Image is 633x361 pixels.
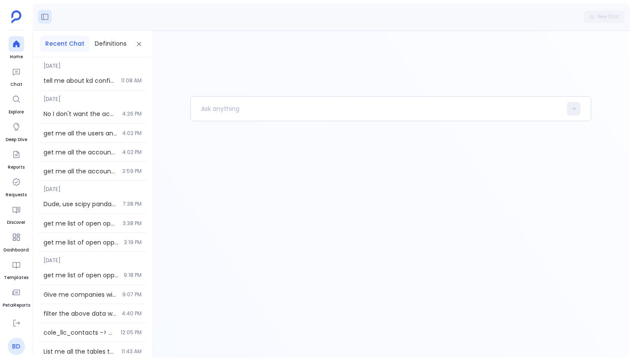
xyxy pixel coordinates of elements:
span: 11:43 AM [121,348,142,355]
span: 4:26 PM [122,110,142,117]
span: Dashboard [3,247,29,254]
span: Give me companies with ARR > 10k [43,290,117,299]
span: [DATE] [38,91,147,103]
span: 11:08 AM [121,77,142,84]
span: PetaReports [3,302,30,309]
span: Templates [4,274,28,281]
a: Requests [6,174,27,198]
a: Dashboard [3,229,29,254]
span: get me list of open opportunities [43,271,118,279]
a: Deep Dive [6,119,27,143]
span: cole_llc_contacts -> add column Contact full name [43,328,115,337]
span: 9:18 PM [124,272,142,279]
span: 3:19 PM [124,239,142,246]
span: filter the above data where companies arr > 100l [43,309,117,318]
span: 4:02 PM [122,149,142,156]
img: petavue logo [11,10,22,23]
span: [DATE] [38,181,147,193]
span: get me all the accounts and opportunities closed in 2023 q1 and after [43,148,117,157]
span: get me list of open opportunities [43,238,119,247]
span: 4:40 PM [122,310,142,317]
span: get me all the users and opportunities closed in 2023 q1 and after [43,129,117,138]
a: Reports [8,147,25,171]
span: tell me about kd configured in the system [43,76,116,85]
span: 7:38 PM [123,201,142,207]
a: Explore [9,91,24,116]
a: Home [9,36,24,60]
span: No I don't want the accounts. I want the users [43,110,117,118]
a: Chat [9,64,24,88]
a: Discover [7,202,25,226]
a: PetaReports [3,285,30,309]
a: BD [8,338,25,355]
span: List me all the tables that are disabled? [43,347,116,356]
span: Chat [9,81,24,88]
button: Recent Chat [40,36,90,52]
span: Reports [8,164,25,171]
span: 9:07 PM [122,291,142,298]
span: [DATE] [38,252,147,264]
span: 3:59 PM [122,168,142,175]
span: Home [9,53,24,60]
span: 12:05 PM [121,329,142,336]
span: get me list of open opportunities [43,219,118,228]
span: Explore [9,109,24,116]
span: Requests [6,191,27,198]
span: Discover [7,219,25,226]
span: 3:38 PM [123,220,142,227]
span: [DATE] [38,57,147,69]
span: Deep Dive [6,136,27,143]
span: get me all the accounts and opportunities closed in 2023 q1 and after [43,167,117,176]
span: 4:02 PM [122,130,142,137]
button: Definitions [90,36,132,52]
a: Templates [4,257,28,281]
span: Dude, use scipy pandas library "from scipy import stats, from sklearn.preprocessing import Standa... [43,200,118,208]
